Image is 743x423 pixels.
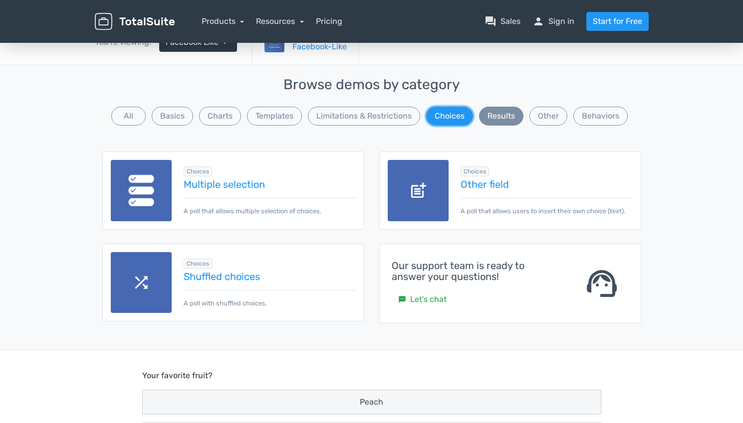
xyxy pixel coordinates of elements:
span: Browse all in Choices [184,166,212,176]
button: Results [515,212,560,237]
span: Apple [361,80,383,90]
a: smsLet's chat [392,290,453,309]
p: Your favorite fruit? [142,20,601,32]
button: Other [529,107,567,126]
small: sms [398,295,406,303]
button: Charts [199,107,241,126]
h4: Our support team is ready to answer your questions! [392,260,559,282]
p: A poll with shuffled choices. [184,290,355,308]
a: Pricing [316,15,342,27]
span: Browse all in Choices [184,259,212,269]
a: Products [202,16,245,26]
img: other-field.png.webp [388,160,449,221]
img: shuffle.png.webp [111,252,172,313]
a: personSign in [532,15,574,27]
span: support_agent [584,266,620,301]
button: Results [479,107,523,126]
span: question_answer [485,15,496,27]
h3: Browse demos by category [102,77,641,93]
button: Basics [152,107,193,126]
button: Templates [247,107,302,126]
button: Limitations & Restrictions [308,107,420,126]
button: Vote [568,212,601,237]
p: A poll that allows multiple selection of choices. [184,198,355,216]
a: question_answerSales [485,15,520,27]
button: All [111,107,146,126]
img: multiple-selection.png.webp [111,160,172,221]
span: Banana [357,113,386,123]
span: Kiwi [364,179,379,188]
a: Multiple selection [184,179,355,190]
a: Start for Free [586,12,649,31]
img: TotalSuite for WordPress [95,13,175,30]
span: Browse all in Choices [461,166,489,176]
a: Shuffled choices [184,271,355,282]
span: person [532,15,544,27]
button: Behaviors [573,107,628,126]
span: Watermelon [349,146,394,155]
span: Peach [360,47,383,57]
button: Choices [426,107,473,126]
a: Other field [461,179,632,190]
p: A poll that allows users to insert their own choice (text). [461,198,632,216]
a: Facebook-Like [292,41,347,53]
a: Resources [256,16,304,26]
